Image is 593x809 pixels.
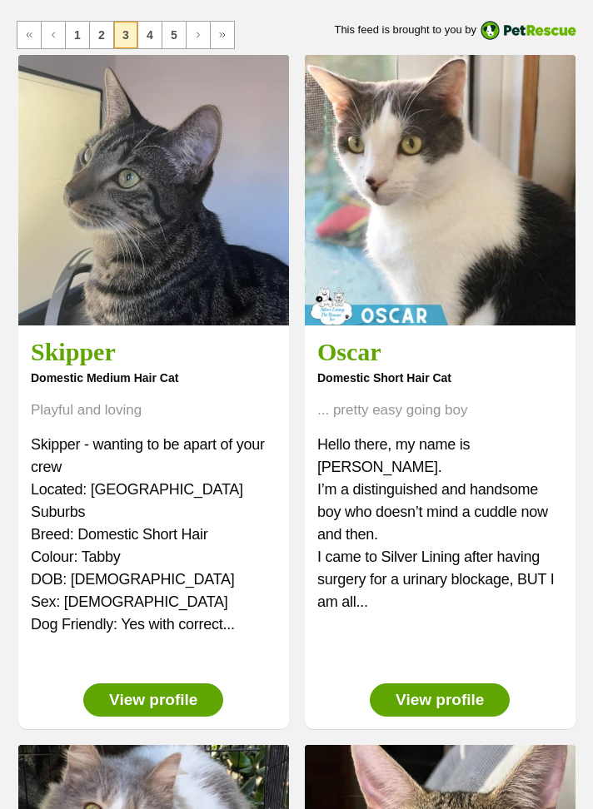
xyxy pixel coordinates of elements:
img: No photo for Oscar [305,55,576,325]
a: Last page [211,22,234,48]
p: I’m a distinguished and handsome boy who doesn’t mind a cuddle now and then. [317,479,563,546]
h3: Oscar [317,338,563,366]
a: View profile [83,683,223,717]
a: Page 5 [162,22,186,48]
h3: Skipper [31,338,277,366]
a: Page 1 [66,22,89,48]
a: Skipper Domestic Medium Hair Cat Playful and loving Skipper - wanting to be apart of your crewLoc... [31,338,277,683]
p: Skipper - wanting to be apart of your crew Located: [GEOGRAPHIC_DATA] Suburbs Breed: Domestic Sho... [31,434,277,636]
a: Page 2 [90,22,113,48]
p: Hello there, my name is [PERSON_NAME]. [317,434,563,479]
img: No photo for Skipper [18,55,289,325]
a: Oscar Domestic Short Hair Cat ... pretty easy going boy Hello there, my name is [PERSON_NAME]. I’... [317,338,563,683]
div: Domestic Medium Hair Cat [31,366,277,390]
a: First page [17,22,41,48]
a: Page 4 [138,22,162,48]
img: logo-e224e6f780fb5917bec1dbf3a21bbac754714ae5b6737aabdf751b685950b380.svg [481,21,576,40]
div: Domestic Short Hair Cat [317,366,563,390]
div: This feed is brought to you by [334,21,576,40]
div: Playful and loving [31,399,277,421]
p: I came to Silver Lining after having surgery for a urinary blockage, BUT I am all... [317,546,563,613]
a: Next page [187,22,210,48]
div: ... pretty easy going boy [317,399,563,421]
nav: Pagination [17,21,576,49]
a: Previous page [42,22,65,48]
a: View profile [370,683,510,717]
span: Page 3 [114,22,137,48]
